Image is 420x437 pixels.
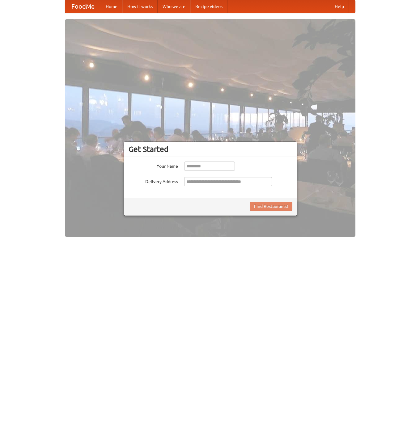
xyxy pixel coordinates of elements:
[190,0,227,13] a: Recipe videos
[65,0,101,13] a: FoodMe
[158,0,190,13] a: Who we are
[250,202,292,211] button: Find Restaurants!
[122,0,158,13] a: How it works
[129,177,178,185] label: Delivery Address
[129,162,178,169] label: Your Name
[101,0,122,13] a: Home
[330,0,349,13] a: Help
[129,145,292,154] h3: Get Started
